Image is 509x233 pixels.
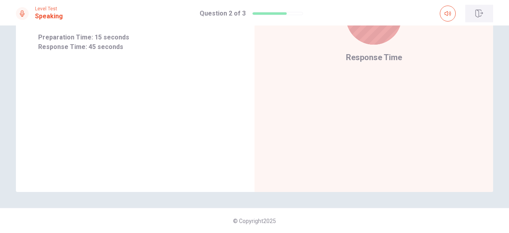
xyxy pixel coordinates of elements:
span: Response Time [346,53,402,62]
span: © Copyright 2025 [233,218,276,224]
span: Response Time: 45 seconds [38,42,232,52]
span: Level Test [35,6,63,12]
span: Preparation Time: 15 seconds [38,33,232,42]
h1: Speaking [35,12,63,21]
h1: Question 2 of 3 [200,9,246,18]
